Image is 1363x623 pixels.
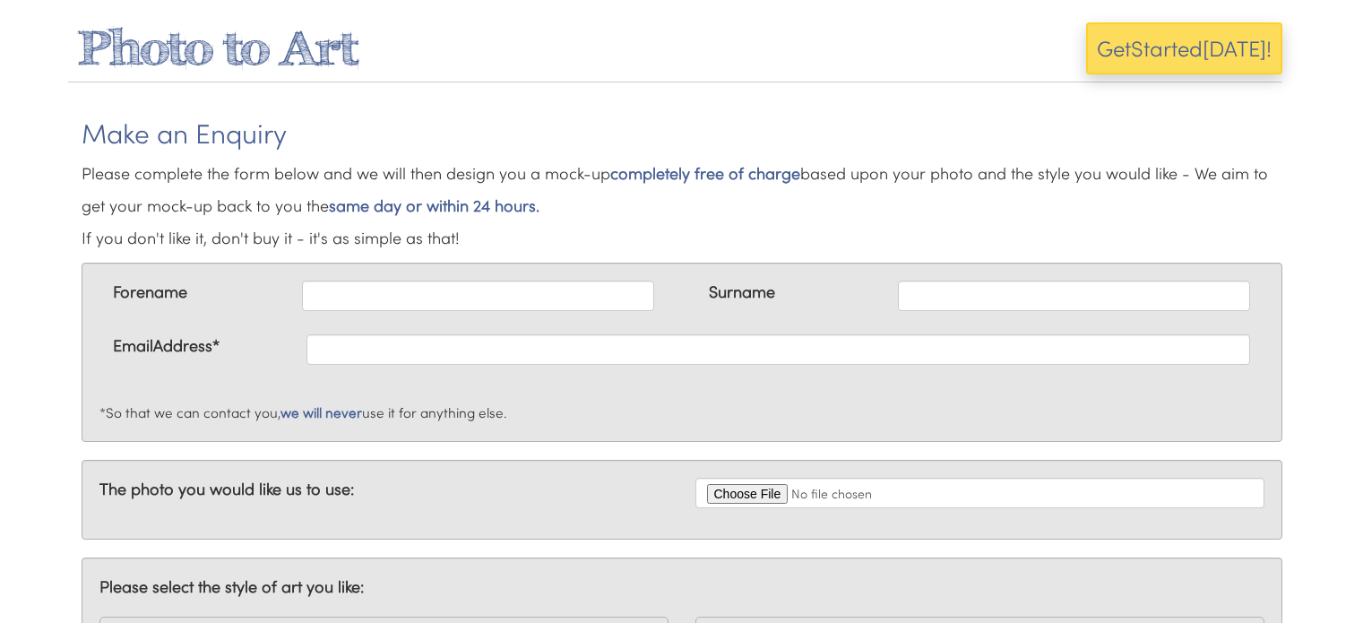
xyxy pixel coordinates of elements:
[82,157,1282,254] p: Please complete the form below and we will then design you a mock-up based upon your photo and th...
[709,281,775,304] label: Surname
[329,195,539,216] em: same day or within 24 hours.
[99,575,364,597] strong: Please select the style of art you like:
[1178,33,1203,63] span: ed
[113,281,187,304] label: Forename
[1086,22,1282,74] button: GetStarted[DATE]!
[82,118,1282,148] h3: Make an Enquiry
[280,403,362,421] em: we will never
[610,162,800,184] em: completely free of charge
[113,334,220,358] label: EmailAddress*
[99,403,507,421] small: *So that we can contact you, use it for anything else.
[77,20,358,75] a: Photo to Art
[99,478,354,499] strong: The photo you would like us to use:
[1097,33,1131,63] span: Get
